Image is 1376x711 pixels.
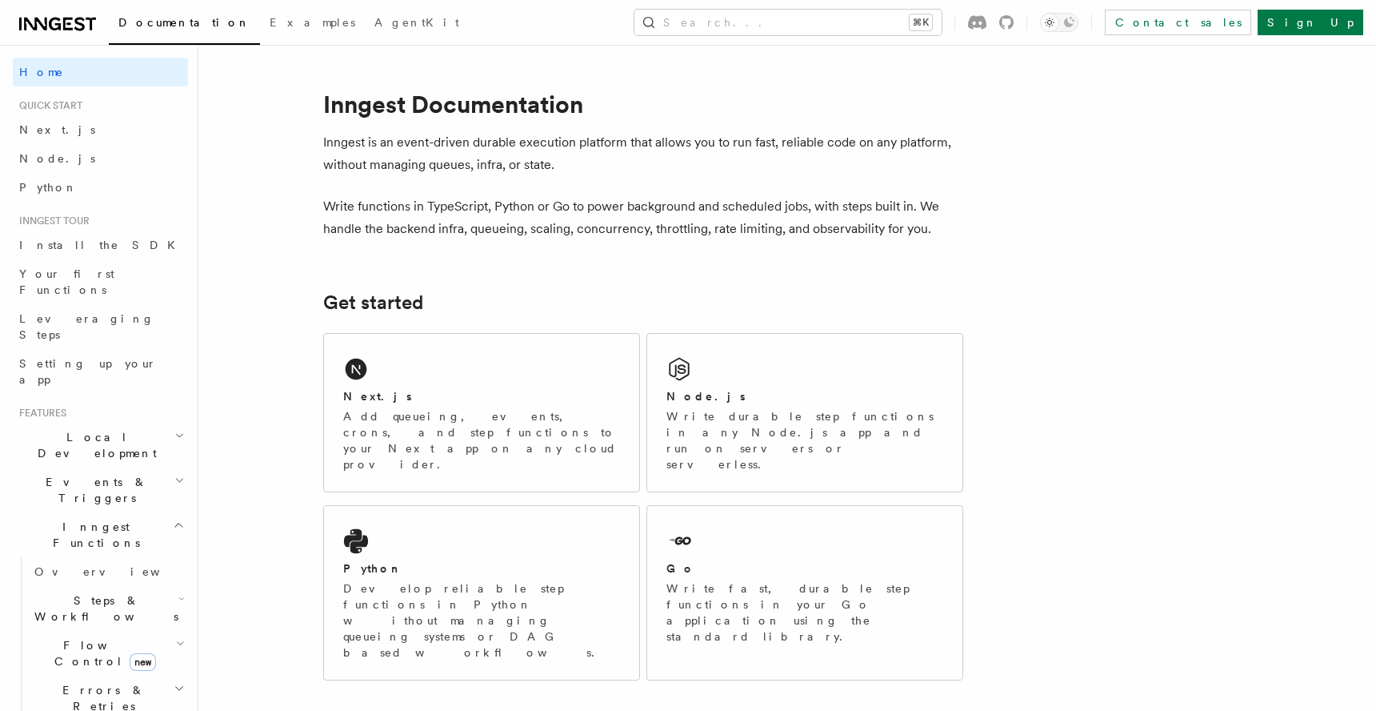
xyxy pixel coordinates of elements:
[666,560,695,576] h2: Go
[13,474,174,506] span: Events & Triggers
[19,123,95,136] span: Next.js
[374,16,459,29] span: AgentKit
[109,5,260,45] a: Documentation
[19,181,78,194] span: Python
[19,239,185,251] span: Install the SDK
[13,259,188,304] a: Your first Functions
[666,408,943,472] p: Write durable step functions in any Node.js app and run on servers or serverless.
[28,592,178,625] span: Steps & Workflows
[13,519,173,551] span: Inngest Functions
[343,560,402,576] h2: Python
[13,99,82,112] span: Quick start
[130,653,156,671] span: new
[666,388,746,404] h2: Node.js
[19,152,95,165] span: Node.js
[13,215,90,227] span: Inngest tour
[13,144,188,173] a: Node.js
[323,333,640,492] a: Next.jsAdd queueing, events, crons, and step functions to your Next app on any cloud provider.
[13,407,66,420] span: Features
[365,5,469,43] a: AgentKit
[28,631,188,676] button: Flow Controlnew
[13,115,188,144] a: Next.js
[19,312,154,341] span: Leveraging Steps
[13,349,188,394] a: Setting up your app
[270,16,355,29] span: Examples
[1105,10,1251,35] a: Contact sales
[323,195,963,240] p: Write functions in TypeScript, Python or Go to power background and scheduled jobs, with steps bu...
[646,333,963,492] a: Node.jsWrite durable step functions in any Node.js app and run on servers or serverless.
[646,505,963,681] a: GoWrite fast, durable step functions in your Go application using the standard library.
[260,5,365,43] a: Examples
[19,64,64,80] span: Home
[19,267,114,296] span: Your first Functions
[343,388,412,404] h2: Next.js
[343,408,620,472] p: Add queueing, events, crons, and step functions to your Next app on any cloud provider.
[1258,10,1363,35] a: Sign Up
[1040,13,1078,32] button: Toggle dark mode
[323,90,963,118] h1: Inngest Documentation
[13,304,188,349] a: Leveraging Steps
[13,468,188,512] button: Events & Triggers
[13,231,188,259] a: Install the SDK
[19,357,157,386] span: Setting up your app
[13,58,188,86] a: Home
[28,586,188,631] button: Steps & Workflows
[343,580,620,661] p: Develop reliable step functions in Python without managing queueing systems or DAG based workflows.
[323,291,423,314] a: Get started
[910,14,932,30] kbd: ⌘K
[118,16,250,29] span: Documentation
[13,423,188,468] button: Local Development
[323,131,963,176] p: Inngest is an event-driven durable execution platform that allows you to run fast, reliable code ...
[28,557,188,586] a: Overview
[28,637,176,669] span: Flow Control
[13,173,188,202] a: Python
[323,505,640,681] a: PythonDevelop reliable step functions in Python without managing queueing systems or DAG based wo...
[13,429,174,461] span: Local Development
[666,580,943,645] p: Write fast, durable step functions in your Go application using the standard library.
[34,565,199,578] span: Overview
[634,10,942,35] button: Search...⌘K
[13,512,188,557] button: Inngest Functions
